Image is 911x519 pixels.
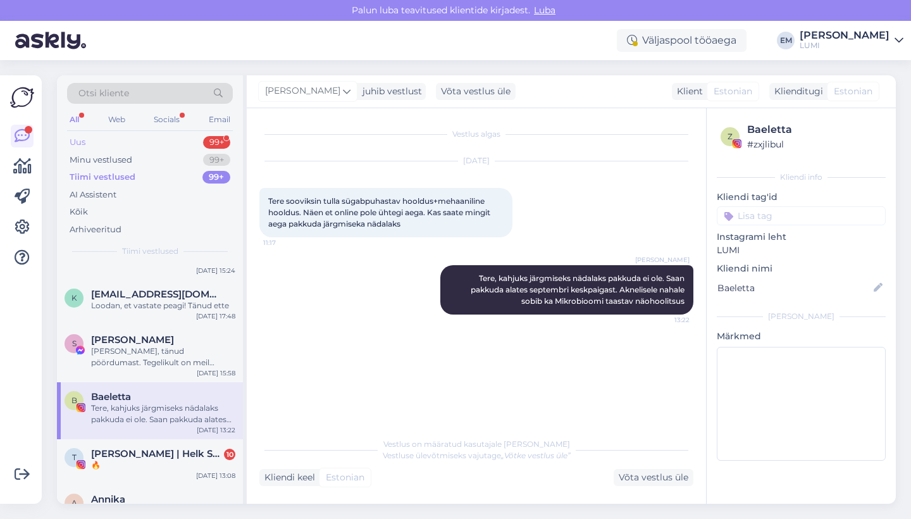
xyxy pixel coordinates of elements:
[614,469,693,486] div: Võta vestlus üle
[70,206,88,218] div: Kõik
[747,137,882,151] div: # zxjlibul
[326,471,364,484] span: Estonian
[206,111,233,128] div: Email
[196,311,235,321] div: [DATE] 17:48
[70,189,116,201] div: AI Assistent
[800,30,889,41] div: [PERSON_NAME]
[635,255,690,265] span: [PERSON_NAME]
[91,300,235,311] div: Loodan, et vastate peagi! Tänud ette
[71,293,77,303] span: k
[834,85,872,98] span: Estonian
[91,391,131,403] span: Baeletta
[357,85,422,98] div: juhib vestlust
[769,85,823,98] div: Klienditugi
[197,425,235,435] div: [DATE] 13:22
[91,346,235,368] div: [PERSON_NAME], tänud pöördumast. Tegelikult on meil klientide arvustused sellele tootele olemas l...
[71,396,77,405] span: B
[259,155,693,166] div: [DATE]
[265,84,340,98] span: [PERSON_NAME]
[78,87,129,100] span: Otsi kliente
[717,230,886,244] p: Instagrami leht
[714,85,752,98] span: Estonian
[263,238,311,247] span: 11:17
[122,246,178,257] span: Tiimi vestlused
[717,191,886,204] p: Kliendi tag'id
[471,273,686,306] span: Tere, kahjuks järgmiseks nädalaks pakkuda ei ole. Saan pakkuda alates septembri keskpaigast. Akne...
[800,30,903,51] a: [PERSON_NAME]LUMI
[91,494,125,505] span: Annika
[67,111,82,128] div: All
[268,196,492,228] span: Tere sooviksin tulla sügabpuhastav hooldus+mehaaniline hooldus. Näen et online pole ühtegi aega. ...
[717,311,886,322] div: [PERSON_NAME]
[91,289,223,300] span: kadrimetspalu@gmail.com
[71,498,77,508] span: A
[70,154,132,166] div: Minu vestlused
[203,136,230,149] div: 99+
[259,471,315,484] div: Kliendi keel
[70,136,85,149] div: Uus
[72,339,77,348] span: S
[717,172,886,183] div: Kliendi info
[747,122,882,137] div: Baeletta
[106,111,128,128] div: Web
[91,460,235,471] div: 🔥
[202,171,230,184] div: 99+
[70,223,121,236] div: Arhiveeritud
[72,453,77,462] span: T
[672,85,703,98] div: Klient
[151,111,182,128] div: Socials
[383,439,570,449] span: Vestlus on määratud kasutajale [PERSON_NAME]
[717,206,886,225] input: Lisa tag
[530,4,559,16] span: Luba
[717,262,886,275] p: Kliendi nimi
[642,315,690,325] span: 13:22
[91,403,235,425] div: Tere, kahjuks järgmiseks nädalaks pakkuda ei ole. Saan pakkuda alates septembri keskpaigast. Akne...
[91,334,174,346] span: Siiri Nool
[728,132,733,141] span: z
[717,330,886,343] p: Märkmed
[501,451,571,460] i: „Võtke vestlus üle”
[777,32,795,49] div: EM
[436,83,516,100] div: Võta vestlus üle
[196,266,235,275] div: [DATE] 15:24
[70,171,135,184] div: Tiimi vestlused
[800,41,889,51] div: LUMI
[259,128,693,140] div: Vestlus algas
[10,85,34,109] img: Askly Logo
[203,154,230,166] div: 99+
[617,29,747,52] div: Väljaspool tööaega
[717,281,871,295] input: Lisa nimi
[197,368,235,378] div: [DATE] 15:58
[383,451,571,460] span: Vestluse ülevõtmiseks vajutage
[224,449,235,460] div: 10
[717,244,886,257] p: LUMI
[196,471,235,480] div: [DATE] 13:08
[91,448,223,460] span: Teele | Helk Stuudio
